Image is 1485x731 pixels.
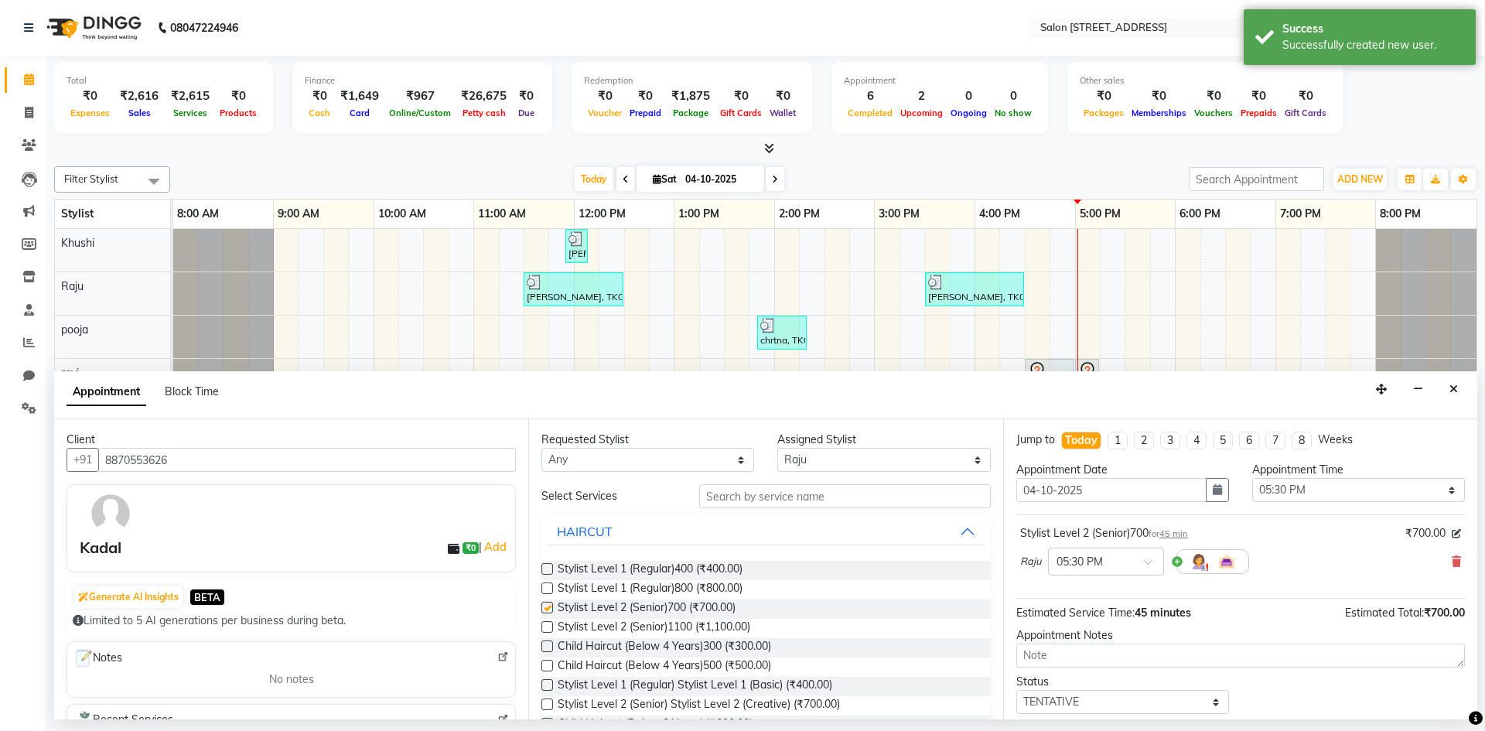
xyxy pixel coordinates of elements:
[777,432,990,448] div: Assigned Stylist
[699,484,991,508] input: Search by service name
[1237,87,1281,105] div: ₹0
[67,108,114,118] span: Expenses
[759,318,805,347] div: chrtna, TK03, 01:50 PM-02:20 PM, Olaplex 4 - in - 1 Moisture Mask
[305,87,334,105] div: ₹0
[269,671,314,688] span: No notes
[548,518,984,545] button: HAIRCUT
[558,599,736,619] span: Stylist Level 2 (Senior)700 (₹700.00)
[567,231,586,261] div: [PERSON_NAME], TK02, 11:55 AM-12:00 PM, Upperlip200
[558,658,771,677] span: Child Haircut (Below 4 Years)500 (₹500.00)
[947,87,991,105] div: 0
[165,384,219,398] span: Block Time
[334,87,385,105] div: ₹1,649
[541,432,754,448] div: Requested Stylist
[165,87,216,105] div: ₹2,615
[1159,528,1188,539] span: 45 min
[1190,552,1208,571] img: Hairdresser.png
[1128,87,1190,105] div: ₹0
[1160,432,1180,449] li: 3
[681,168,758,191] input: 2025-10-04
[67,378,146,406] span: Appointment
[575,203,630,225] a: 12:00 PM
[1128,108,1190,118] span: Memberships
[463,542,479,555] span: ₹0
[716,87,766,105] div: ₹0
[61,323,88,336] span: pooja
[844,108,896,118] span: Completed
[1020,525,1188,541] div: Stylist Level 2 (Senior)700
[1252,462,1465,478] div: Appointment Time
[558,619,750,638] span: Stylist Level 2 (Senior)1100 (₹1,100.00)
[1190,108,1237,118] span: Vouchers
[649,173,681,185] span: Sat
[1016,432,1055,448] div: Jump to
[558,561,742,580] span: Stylist Level 1 (Regular)400 (₹400.00)
[474,203,530,225] a: 11:00 AM
[1292,432,1312,449] li: 8
[73,648,122,668] span: Notes
[558,677,832,696] span: Stylist Level 1 (Regular) Stylist Level 1 (Basic) (₹400.00)
[305,74,540,87] div: Finance
[1026,361,1073,394] div: Geet, TK06, 04:30 PM-05:00 PM, Stylist Level 1 (Regular)400
[558,580,742,599] span: Stylist Level 1 (Regular)800 (₹800.00)
[173,203,223,225] a: 8:00 AM
[716,108,766,118] span: Gift Cards
[67,432,516,448] div: Client
[1405,525,1446,541] span: ₹700.00
[1318,432,1353,448] div: Weeks
[1016,627,1465,644] div: Appointment Notes
[896,108,947,118] span: Upcoming
[1016,606,1135,620] span: Estimated Service Time:
[479,538,509,556] span: |
[1020,554,1042,569] span: Raju
[61,207,94,220] span: Stylist
[514,108,538,118] span: Due
[1134,432,1154,449] li: 2
[169,108,211,118] span: Services
[626,108,665,118] span: Prepaid
[513,87,540,105] div: ₹0
[1213,432,1233,449] li: 5
[73,613,510,629] div: Limited to 5 AI generations per business during beta.
[1265,432,1285,449] li: 7
[1281,87,1330,105] div: ₹0
[1424,606,1465,620] span: ₹700.00
[775,203,824,225] a: 2:00 PM
[88,491,133,536] img: avatar
[558,696,840,716] span: Stylist Level 2 (Senior) Stylist Level 2 (Creative) (₹700.00)
[1135,606,1191,620] span: 45 minutes
[64,173,118,185] span: Filter Stylist
[1149,528,1188,539] small: for
[1065,432,1098,449] div: Today
[170,6,238,50] b: 08047224946
[991,108,1036,118] span: No show
[1345,606,1424,620] span: Estimated Total:
[875,203,923,225] a: 3:00 PM
[190,589,224,604] span: BETA
[584,87,626,105] div: ₹0
[459,108,510,118] span: Petty cash
[346,108,374,118] span: Card
[385,87,455,105] div: ₹967
[39,6,145,50] img: logo
[125,108,155,118] span: Sales
[61,366,79,380] span: ravi
[665,87,716,105] div: ₹1,875
[455,87,513,105] div: ₹26,675
[67,448,99,472] button: +91
[669,108,712,118] span: Package
[927,275,1022,304] div: [PERSON_NAME], TK05, 03:30 PM-04:30 PM, Stylist Level 2 (Senior)1100
[482,538,509,556] a: Add
[98,448,516,472] input: Search by Name/Mobile/Email/Code
[61,236,94,250] span: Khushi
[626,87,665,105] div: ₹0
[1186,432,1207,449] li: 4
[1076,203,1125,225] a: 5:00 PM
[975,203,1024,225] a: 4:00 PM
[1282,21,1464,37] div: Success
[844,87,896,105] div: 6
[1189,167,1324,191] input: Search Appointment
[1337,173,1383,185] span: ADD NEW
[1190,87,1237,105] div: ₹0
[1376,203,1425,225] a: 8:00 PM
